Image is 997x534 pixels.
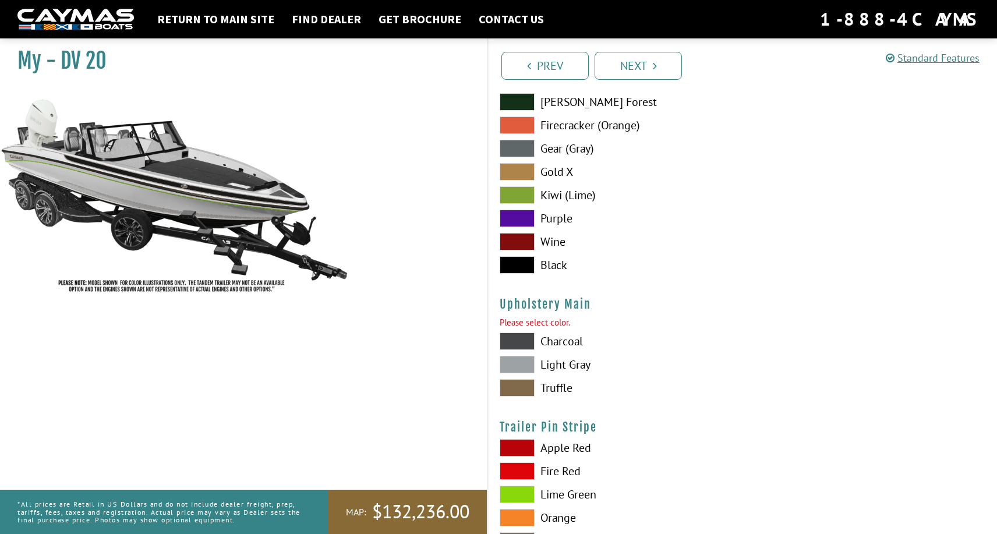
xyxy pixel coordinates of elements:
img: white-logo-c9c8dbefe5ff5ceceb0f0178aa75bf4bb51f6bca0971e226c86eb53dfe498488.png [17,9,134,30]
label: Kiwi (Lime) [500,186,731,204]
label: Purple [500,210,731,227]
a: Contact Us [473,12,550,27]
a: Find Dealer [286,12,367,27]
a: Return to main site [151,12,280,27]
h4: Upholstery Main [500,297,985,312]
p: *All prices are Retail in US Dollars and do not include dealer freight, prep, tariffs, fees, taxe... [17,494,302,529]
label: Fire Red [500,462,731,480]
label: Light Gray [500,356,731,373]
label: [PERSON_NAME] Forest [500,93,731,111]
a: MAP:$132,236.00 [328,490,487,534]
ul: Pagination [498,50,997,80]
label: Black [500,256,731,274]
a: Prev [501,52,589,80]
span: $132,236.00 [372,500,469,524]
h1: My - DV 20 [17,48,458,74]
label: Gold X [500,163,731,181]
a: Get Brochure [373,12,467,27]
label: Wine [500,233,731,250]
h4: Trailer Pin Stripe [500,420,985,434]
a: Standard Features [886,51,980,65]
label: Truffle [500,379,731,397]
div: 1-888-4CAYMAS [820,6,980,32]
label: Orange [500,509,731,526]
span: MAP: [346,506,366,518]
label: Lime Green [500,486,731,503]
label: Apple Red [500,439,731,457]
div: Please select color. [500,316,985,330]
label: Charcoal [500,333,731,350]
a: Next [595,52,682,80]
label: Firecracker (Orange) [500,116,731,134]
label: Gear (Gray) [500,140,731,157]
